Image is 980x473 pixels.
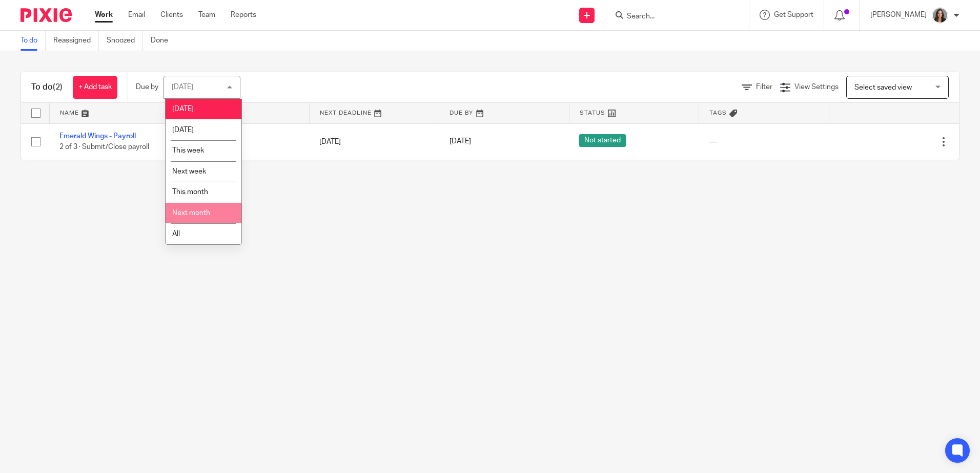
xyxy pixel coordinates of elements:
span: [DATE] [172,126,194,134]
span: Get Support [774,11,813,18]
a: To do [21,31,46,51]
span: [DATE] [450,138,471,145]
a: Emerald Wings - Payroll [59,133,136,140]
a: Snoozed [107,31,143,51]
span: All [172,230,180,238]
td: Emerald Wings [179,123,310,160]
span: Not started [579,134,626,147]
p: Due by [136,82,158,92]
input: Search [626,12,718,21]
div: [DATE] [172,83,193,91]
span: Filter [756,83,772,91]
td: [DATE] [309,123,439,160]
span: Tags [709,110,727,116]
div: --- [709,137,819,147]
span: Next month [172,209,210,217]
a: Team [198,10,215,20]
a: Work [95,10,113,20]
a: Clients [160,10,183,20]
span: 2 of 3 · Submit/Close payroll [59,143,149,150]
h1: To do [31,82,63,93]
span: [DATE] [172,105,194,113]
span: This month [172,188,208,196]
span: This week [172,147,204,154]
span: (2) [53,83,63,91]
img: headshot%20-%20work.jpg [932,7,948,24]
a: Email [128,10,145,20]
a: Reassigned [53,31,99,51]
img: Pixie [21,8,72,22]
span: View Settings [794,83,839,91]
p: [PERSON_NAME] [870,10,927,20]
a: + Add task [73,76,117,99]
span: Select saved view [854,84,912,91]
a: Done [151,31,176,51]
span: Next week [172,168,206,175]
a: Reports [231,10,256,20]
